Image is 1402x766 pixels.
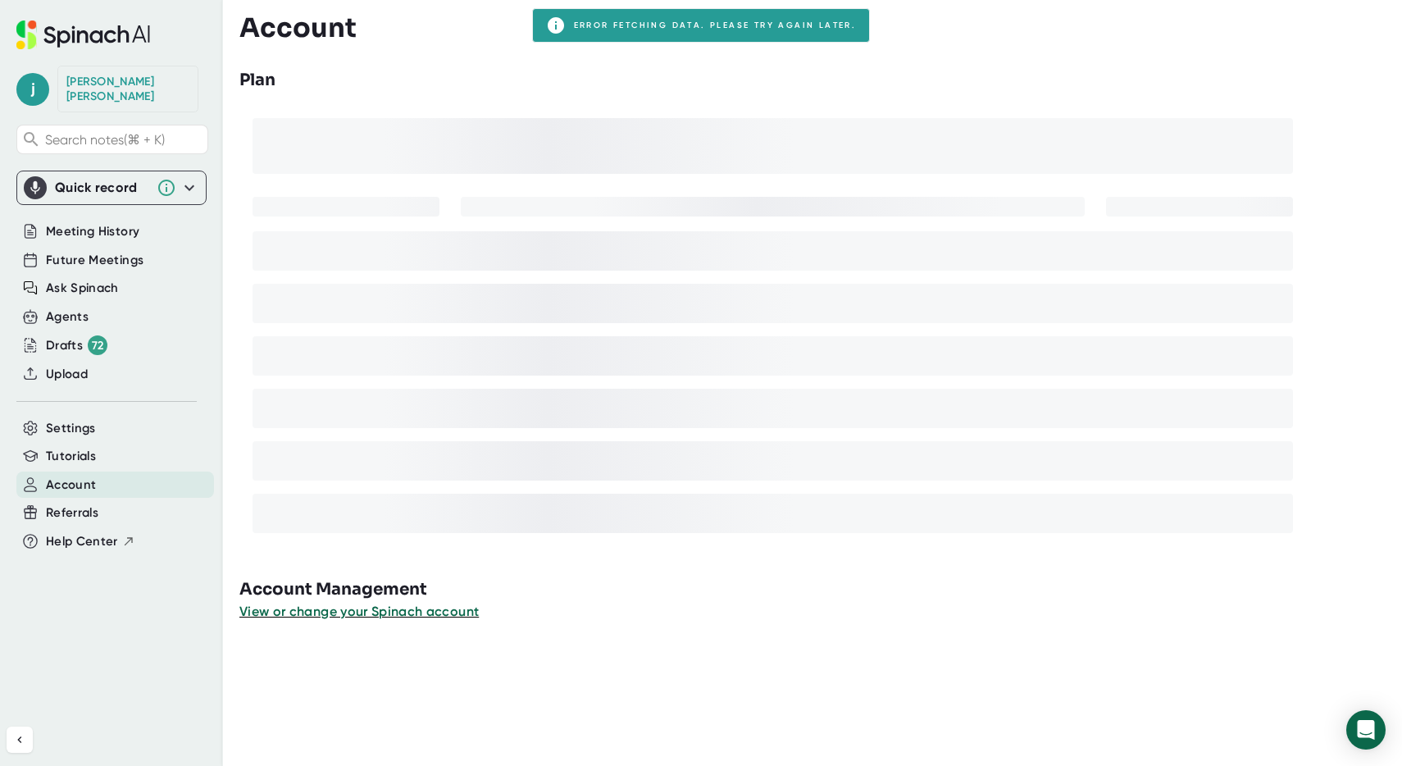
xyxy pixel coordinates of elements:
[88,335,107,355] div: 72
[239,602,479,622] button: View or change your Spinach account
[46,504,98,522] button: Referrals
[45,132,203,148] span: Search notes (⌘ + K)
[46,365,88,384] button: Upload
[16,73,49,106] span: j
[46,532,135,551] button: Help Center
[46,251,143,270] button: Future Meetings
[46,476,96,495] button: Account
[46,335,107,355] div: Drafts
[239,577,1402,602] h3: Account Management
[1346,710,1386,750] div: Open Intercom Messenger
[46,335,107,355] button: Drafts 72
[7,727,33,753] button: Collapse sidebar
[46,532,118,551] span: Help Center
[239,604,479,619] span: View or change your Spinach account
[46,279,119,298] button: Ask Spinach
[46,419,96,438] button: Settings
[46,222,139,241] button: Meeting History
[66,75,189,103] div: Juan Carlos Parra
[46,308,89,326] button: Agents
[24,171,199,204] div: Quick record
[239,68,275,93] h3: Plan
[239,12,357,43] h3: Account
[55,180,148,196] div: Quick record
[46,447,96,466] button: Tutorials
